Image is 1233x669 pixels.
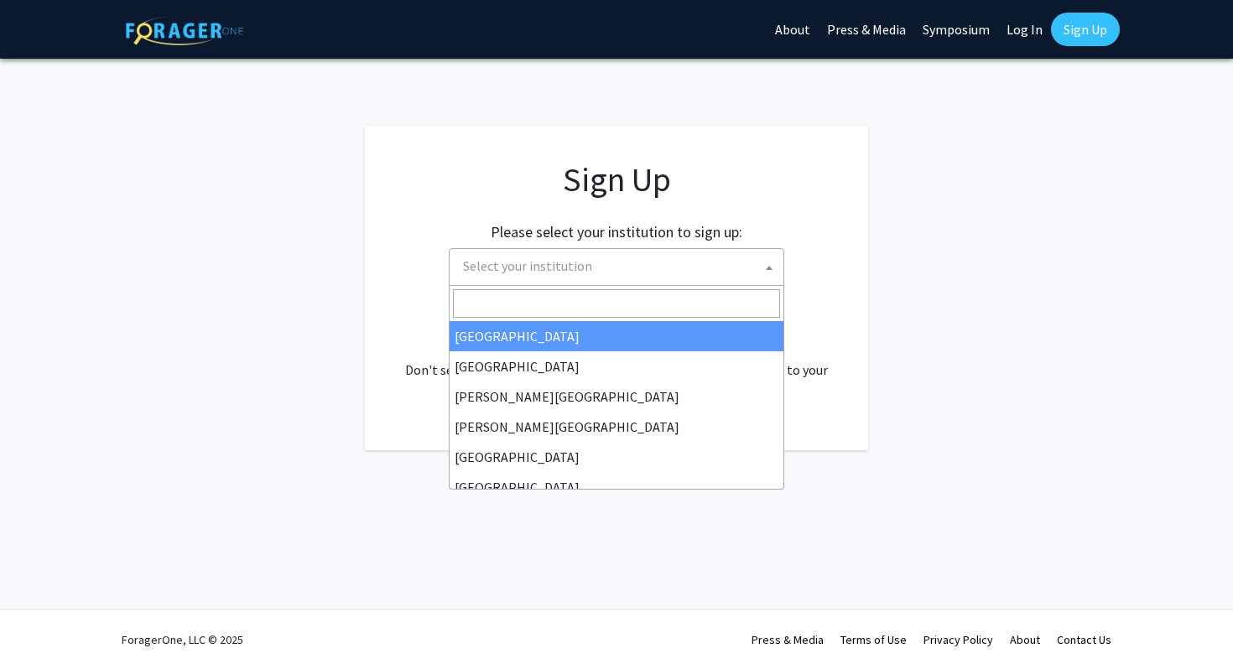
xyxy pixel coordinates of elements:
[450,442,783,472] li: [GEOGRAPHIC_DATA]
[449,248,784,286] span: Select your institution
[840,632,907,647] a: Terms of Use
[398,319,835,400] div: Already have an account? . Don't see your institution? about bringing ForagerOne to your institut...
[450,351,783,381] li: [GEOGRAPHIC_DATA]
[1051,13,1120,46] a: Sign Up
[453,289,780,318] input: Search
[1010,632,1040,647] a: About
[491,223,742,241] h2: Please select your institution to sign up:
[1057,632,1111,647] a: Contact Us
[122,610,243,669] div: ForagerOne, LLC © 2025
[463,257,592,274] span: Select your institution
[13,594,71,656] iframe: Chat
[450,412,783,442] li: [PERSON_NAME][GEOGRAPHIC_DATA]
[450,321,783,351] li: [GEOGRAPHIC_DATA]
[450,472,783,502] li: [GEOGRAPHIC_DATA]
[752,632,824,647] a: Press & Media
[923,632,993,647] a: Privacy Policy
[456,249,783,283] span: Select your institution
[450,381,783,412] li: [PERSON_NAME][GEOGRAPHIC_DATA]
[126,16,243,45] img: ForagerOne Logo
[398,159,835,200] h1: Sign Up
